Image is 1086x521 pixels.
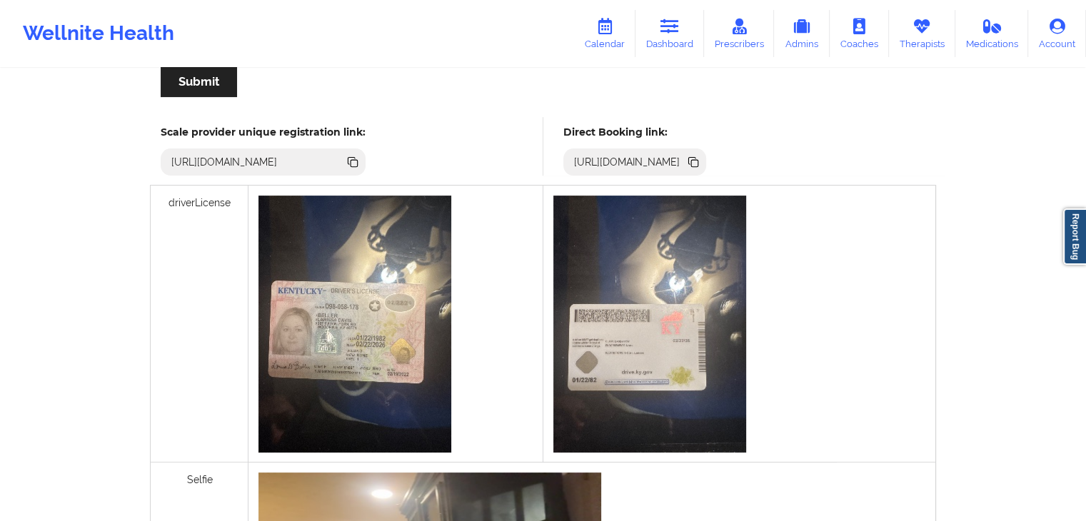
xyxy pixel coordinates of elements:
[151,186,248,462] div: driverLicense
[1063,208,1086,265] a: Report Bug
[553,196,746,452] img: 7142dbf8-5b37-4ee5-ae72-b6753bdb1903_bedf8822-da44-474d-9f24-aea365f7bc74image.jpg
[635,10,704,57] a: Dashboard
[955,10,1029,57] a: Medications
[889,10,955,57] a: Therapists
[258,196,451,452] img: c8fa755b-81a7-415d-ac3f-ebfc38af9a4f_bc26a5e3-48fd-4fa8-b83c-58603ec4356cimage.jpg
[563,126,707,138] h5: Direct Booking link:
[166,155,283,169] div: [URL][DOMAIN_NAME]
[568,155,686,169] div: [URL][DOMAIN_NAME]
[161,66,237,97] button: Submit
[704,10,775,57] a: Prescribers
[830,10,889,57] a: Coaches
[774,10,830,57] a: Admins
[574,10,635,57] a: Calendar
[161,126,366,138] h5: Scale provider unique registration link:
[1028,10,1086,57] a: Account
